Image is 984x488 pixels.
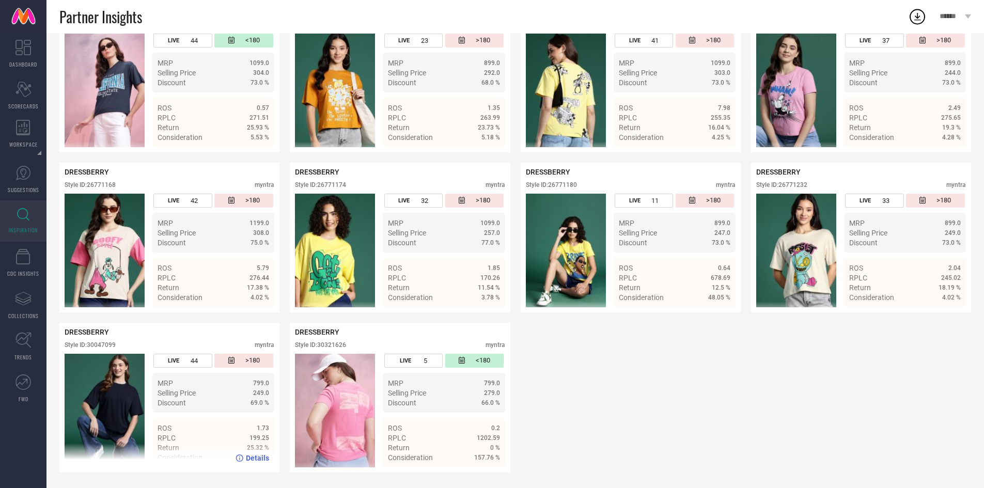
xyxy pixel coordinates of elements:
span: 899.0 [484,59,500,67]
span: ROS [619,104,633,112]
span: 1099.0 [249,59,269,67]
span: Selling Price [388,229,426,237]
a: Details [236,312,269,320]
span: 678.69 [711,274,730,281]
span: ROS [849,264,863,272]
span: 33 [882,197,889,204]
span: >180 [706,36,721,45]
span: 249.0 [945,229,961,237]
span: Return [388,123,410,132]
span: 11.54 % [478,284,500,291]
span: MRP [619,219,634,227]
span: RPLC [619,274,637,282]
span: MRP [388,59,403,67]
span: >180 [245,356,260,365]
div: Number of days since the style was first listed on the platform [676,194,734,208]
span: Discount [849,78,878,87]
div: Number of days since the style was first listed on the platform [214,34,273,48]
span: Consideration [158,293,202,302]
span: Return [619,284,641,292]
span: 257.0 [484,229,500,237]
span: Discount [619,78,647,87]
div: Click to view image [295,354,375,467]
span: RPLC [388,114,406,122]
div: Number of days the style has been live on the platform [384,34,443,48]
span: Selling Price [619,69,657,77]
span: Consideration [388,133,433,141]
div: Number of days the style has been live on the platform [384,354,443,368]
span: >180 [706,196,721,205]
img: Style preview image [756,194,836,307]
span: FWD [19,395,28,403]
span: 69.0 % [251,399,269,406]
div: Number of days since the style was first listed on the platform [906,34,964,48]
span: WORKSPACE [9,140,38,148]
span: SCORECARDS [8,102,39,110]
span: Return [158,284,179,292]
span: Return [388,284,410,292]
span: Details [246,312,269,320]
div: Number of days the style has been live on the platform [845,34,903,48]
div: myntra [946,181,966,188]
div: Click to view image [756,194,836,307]
span: Selling Price [158,69,196,77]
img: Style preview image [756,34,836,147]
span: Selling Price [849,229,887,237]
span: 799.0 [484,380,500,387]
div: myntra [486,341,505,349]
div: myntra [486,181,505,188]
span: 157.76 % [474,454,500,461]
a: Details [466,152,500,160]
span: ROS [849,104,863,112]
span: MRP [388,379,403,387]
div: Number of days the style has been live on the platform [153,354,212,368]
a: Details [927,312,961,320]
span: 17.38 % [247,284,269,291]
span: Details [246,152,269,160]
span: LIVE [398,37,410,44]
span: Consideration [619,133,664,141]
span: 19.3 % [942,124,961,131]
span: 73.0 % [251,79,269,86]
div: myntra [716,181,736,188]
span: CDC INSIGHTS [7,270,39,277]
span: ROS [619,264,633,272]
span: 276.44 [249,274,269,281]
span: 4.28 % [942,134,961,141]
span: Selling Price [158,229,196,237]
img: Style preview image [526,34,606,147]
span: Return [158,123,179,132]
span: 255.35 [711,114,730,121]
span: >180 [476,36,490,45]
span: 247.0 [714,229,730,237]
div: Click to view image [756,34,836,147]
span: Details [477,472,500,480]
span: ROS [158,424,171,432]
span: 37 [882,37,889,44]
span: 308.0 [253,229,269,237]
span: 303.0 [714,69,730,76]
div: Style ID: 26771168 [65,181,116,188]
span: 3.78 % [481,294,500,301]
span: Consideration [388,293,433,302]
div: Open download list [908,7,927,26]
a: Details [927,152,961,160]
a: Details [697,152,730,160]
span: LIVE [398,197,410,204]
span: 1199.0 [249,219,269,227]
span: 0.57 [257,104,269,112]
span: DRESSBERRY [295,168,339,176]
span: Return [388,444,410,452]
span: 5 [424,357,427,365]
div: Click to view image [295,34,375,147]
span: RPLC [388,434,406,442]
span: ROS [158,104,171,112]
span: 1099.0 [711,59,730,67]
span: 170.26 [480,274,500,281]
span: MRP [158,219,173,227]
span: LIVE [168,37,179,44]
span: 1.85 [488,264,500,272]
div: Click to view image [526,194,606,307]
span: 7.98 [718,104,730,112]
span: 48.05 % [708,294,730,301]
